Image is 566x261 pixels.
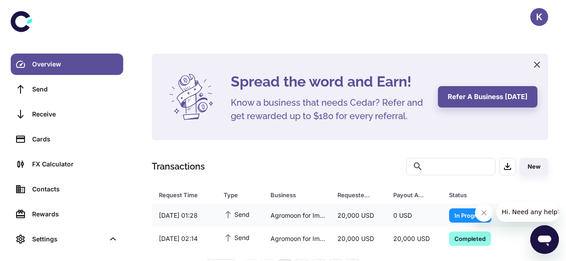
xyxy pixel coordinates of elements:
[449,189,516,201] span: Status
[224,189,260,201] span: Type
[330,207,386,224] div: 20,000 USD
[449,189,505,201] div: Status
[11,79,123,100] a: Send
[449,211,491,220] span: In Progress
[449,234,491,243] span: Completed
[152,230,216,247] div: [DATE] 02:14
[530,8,548,26] button: K
[393,189,438,201] span: Payout Amount
[32,84,118,94] div: Send
[11,104,123,125] a: Receive
[32,234,104,244] div: Settings
[386,230,442,247] div: 20,000 USD
[337,189,383,201] span: Requested Amount
[224,189,248,201] div: Type
[11,203,123,225] a: Rewards
[520,158,548,175] button: New
[11,178,123,200] a: Contacts
[224,232,250,242] span: Send
[152,160,205,173] h1: Transactions
[530,225,559,254] iframe: Button to launch messaging window
[11,228,123,250] div: Settings
[11,128,123,150] a: Cards
[32,159,118,169] div: FX Calculator
[337,189,371,201] div: Requested Amount
[496,202,559,222] iframe: Message from company
[393,189,427,201] div: Payout Amount
[32,134,118,144] div: Cards
[11,54,123,75] a: Overview
[152,207,216,224] div: [DATE] 01:28
[263,207,330,224] div: Agromoon for Import & Export
[5,6,64,13] span: Hi. Need any help?
[11,153,123,175] a: FX Calculator
[32,209,118,219] div: Rewards
[32,59,118,69] div: Overview
[231,96,427,123] h5: Know a business that needs Cedar? Refer and get rewarded up to $180 for every referral.
[263,230,330,247] div: Agromoon for Import & Export
[32,109,118,119] div: Receive
[330,230,386,247] div: 20,000 USD
[438,86,537,108] button: Refer a business [DATE]
[386,207,442,224] div: 0 USD
[32,184,118,194] div: Contacts
[159,189,213,201] span: Request Time
[224,209,250,219] span: Send
[231,71,427,92] h4: Spread the word and Earn!
[159,189,201,201] div: Request Time
[475,204,493,222] iframe: Close message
